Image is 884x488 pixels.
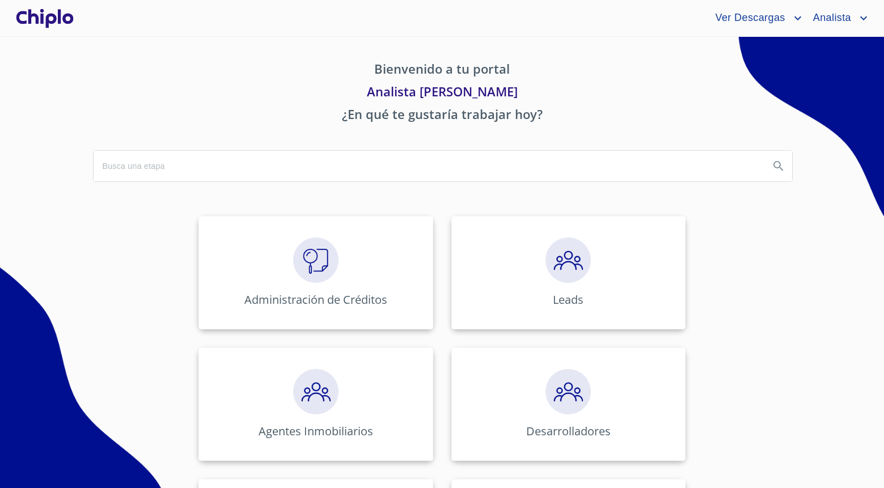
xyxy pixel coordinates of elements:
p: Desarrolladores [526,423,611,439]
img: megaClickPrecalificacion.png [545,369,591,414]
p: ¿En qué te gustaría trabajar hoy? [93,105,792,128]
img: megaClickPrecalificacion.png [545,237,591,283]
button: account of current user [707,9,804,27]
p: Bienvenido a tu portal [93,60,792,82]
span: Analista [805,9,857,27]
img: megaClickVerifiacion.png [293,237,339,283]
p: Administración de Créditos [244,292,387,307]
input: search [94,151,760,181]
img: megaClickPrecalificacion.png [293,369,339,414]
button: account of current user [805,9,870,27]
span: Ver Descargas [707,9,790,27]
p: Analista [PERSON_NAME] [93,82,792,105]
button: Search [765,152,792,180]
p: Leads [553,292,583,307]
p: Agentes Inmobiliarios [259,423,373,439]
